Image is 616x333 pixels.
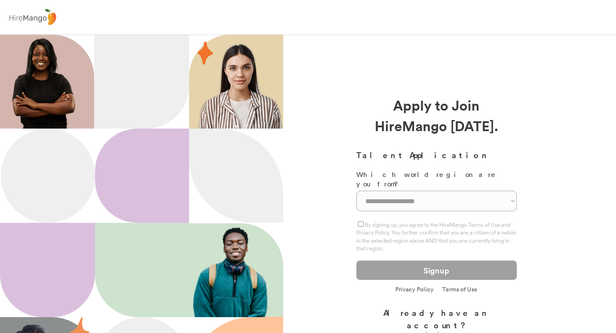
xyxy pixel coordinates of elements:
[6,7,59,27] img: logo%20-%20hiremango%20gray.png
[356,261,517,280] button: Signup
[2,34,85,129] img: 200x220.png
[356,149,517,161] h3: Talent Application
[356,95,517,136] div: Apply to Join HireMango [DATE].
[198,42,213,65] img: 29
[198,43,283,129] img: hispanic%20woman.png
[356,170,517,189] div: Which world region are you from?
[1,129,95,223] img: Ellipse%2012
[190,224,276,317] img: 202x218.png
[356,306,517,331] div: Already have an account?
[442,286,477,292] a: Terms of Use
[395,286,434,294] a: Privacy Policy
[356,221,516,252] label: By signing up, you agree to the HireMango Terms of Use and Privacy Policy. You further confirm th...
